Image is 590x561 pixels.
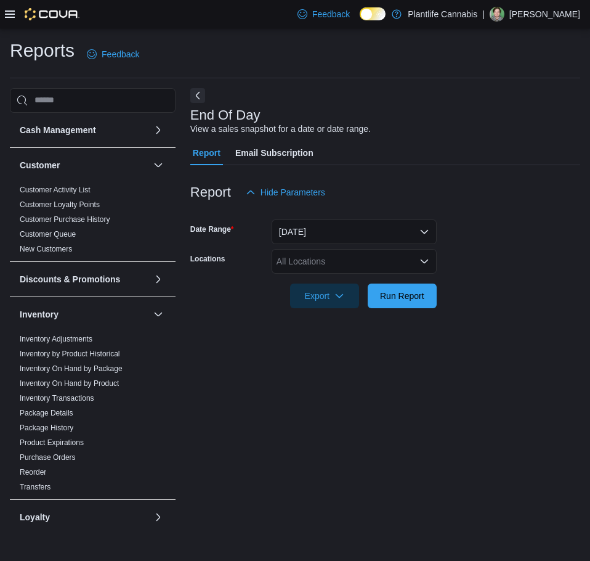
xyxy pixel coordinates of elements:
[20,468,46,477] a: Reorder
[25,8,79,20] img: Cova
[20,124,148,136] button: Cash Management
[20,159,148,171] button: Customer
[408,7,477,22] p: Plantlife Cannabis
[190,185,231,200] h3: Report
[297,284,352,308] span: Export
[20,364,123,373] a: Inventory On Hand by Package
[272,219,437,244] button: [DATE]
[368,284,437,308] button: Run Report
[20,308,148,321] button: Inventory
[102,48,139,60] span: Feedback
[490,7,504,22] div: Rian Lamontagne
[20,159,60,171] h3: Customer
[20,350,120,358] a: Inventory by Product Historical
[20,453,76,462] a: Purchase Orders
[293,2,355,27] a: Feedback
[151,272,166,287] button: Discounts & Promotions
[20,409,73,417] a: Package Details
[20,229,76,239] span: Customer Queue
[380,290,424,302] span: Run Report
[190,88,205,103] button: Next
[20,467,46,477] span: Reorder
[10,182,176,261] div: Customer
[190,123,371,136] div: View a sales snapshot for a date or date range.
[20,230,76,239] a: Customer Queue
[20,393,94,403] span: Inventory Transactions
[151,123,166,137] button: Cash Management
[20,334,92,344] span: Inventory Adjustments
[190,224,234,234] label: Date Range
[20,245,72,253] a: New Customers
[261,186,325,199] span: Hide Parameters
[20,215,110,224] span: Customer Purchase History
[482,7,485,22] p: |
[20,452,76,462] span: Purchase Orders
[20,379,119,388] span: Inventory On Hand by Product
[190,254,225,264] label: Locations
[290,284,359,308] button: Export
[20,335,92,343] a: Inventory Adjustments
[20,511,50,523] h3: Loyalty
[360,7,386,20] input: Dark Mode
[20,408,73,418] span: Package Details
[10,332,176,499] div: Inventory
[20,424,73,432] a: Package History
[10,38,75,63] h1: Reports
[20,379,119,388] a: Inventory On Hand by Product
[20,364,123,374] span: Inventory On Hand by Package
[193,141,220,165] span: Report
[20,273,120,285] h3: Discounts & Promotions
[20,394,94,403] a: Inventory Transactions
[151,158,166,173] button: Customer
[20,244,72,254] span: New Customers
[82,42,144,67] a: Feedback
[241,180,330,205] button: Hide Parameters
[509,7,580,22] p: [PERSON_NAME]
[235,141,313,165] span: Email Subscription
[20,483,51,491] a: Transfers
[20,438,84,448] span: Product Expirations
[20,185,91,195] span: Customer Activity List
[20,511,148,523] button: Loyalty
[151,307,166,322] button: Inventory
[20,186,91,194] a: Customer Activity List
[151,510,166,525] button: Loyalty
[419,256,429,266] button: Open list of options
[190,108,261,123] h3: End Of Day
[312,8,350,20] span: Feedback
[20,482,51,492] span: Transfers
[20,308,59,321] h3: Inventory
[20,273,148,285] button: Discounts & Promotions
[20,438,84,447] a: Product Expirations
[20,124,96,136] h3: Cash Management
[20,215,110,224] a: Customer Purchase History
[20,200,100,209] a: Customer Loyalty Points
